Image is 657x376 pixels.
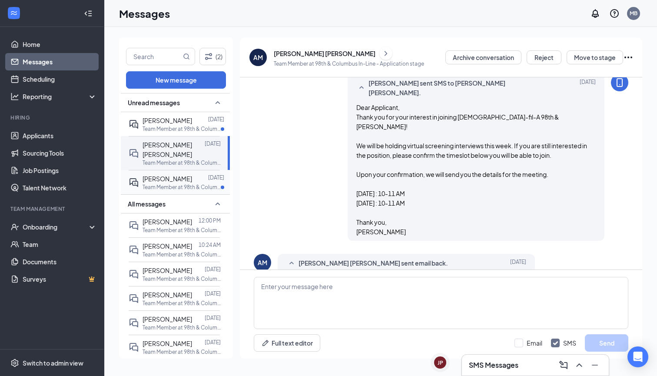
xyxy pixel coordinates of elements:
[205,339,221,346] p: [DATE]
[356,103,587,236] span: Dear Applicant, Thank you for your interest in joining [DEMOGRAPHIC_DATA]-fil-A 98th & [PERSON_NA...
[212,199,223,209] svg: SmallChevronUp
[23,36,97,53] a: Home
[580,78,596,97] span: [DATE]
[143,291,192,299] span: [PERSON_NAME]
[129,177,139,188] svg: ActiveDoubleChat
[23,144,97,162] a: Sourcing Tools
[379,47,392,60] button: ChevronRight
[23,53,97,70] a: Messages
[208,116,224,123] p: [DATE]
[10,223,19,231] svg: UserCheck
[126,48,181,65] input: Search
[527,50,561,64] button: Reject
[609,8,620,19] svg: QuestionInfo
[438,359,443,366] div: JP
[143,141,192,158] span: [PERSON_NAME] [PERSON_NAME]
[129,318,139,328] svg: DoubleChat
[23,270,97,288] a: SurveysCrown
[143,116,192,124] span: [PERSON_NAME]
[208,174,224,181] p: [DATE]
[10,114,95,121] div: Hiring
[143,299,221,307] p: Team Member at 98th & Columbus In-Line
[119,6,170,21] h1: Messages
[199,48,226,65] button: Filter (2)
[129,342,139,353] svg: DoubleChat
[143,266,192,274] span: [PERSON_NAME]
[588,358,602,372] button: Minimize
[286,258,297,269] svg: SmallChevronUp
[212,97,223,108] svg: SmallChevronUp
[274,60,424,67] p: Team Member at 98th & Columbus In-Line - Application stage
[143,324,221,331] p: Team Member at 98th & Columbus In-Line
[10,9,18,17] svg: WorkstreamLogo
[205,266,221,273] p: [DATE]
[558,360,569,370] svg: ComposeMessage
[557,358,571,372] button: ComposeMessage
[23,162,97,179] a: Job Postings
[183,53,190,60] svg: MagnifyingGlass
[627,346,648,367] div: Open Intercom Messenger
[143,125,221,133] p: Team Member at 98th & Columbus In-Line
[129,269,139,280] svg: DoubleChat
[23,179,97,196] a: Talent Network
[614,77,625,88] svg: MobileSms
[143,275,221,283] p: Team Member at 98th & Columbus In-Line
[23,236,97,253] a: Team
[199,217,221,224] p: 12:00 PM
[368,78,557,97] span: [PERSON_NAME] sent SMS to [PERSON_NAME] [PERSON_NAME].
[143,242,192,250] span: [PERSON_NAME]
[126,71,226,89] button: New message
[258,258,267,267] div: AM
[585,334,628,352] button: Send
[203,51,214,62] svg: Filter
[205,140,221,147] p: [DATE]
[143,251,221,258] p: Team Member at 98th & Columbus In-Line
[274,49,375,58] div: [PERSON_NAME] [PERSON_NAME]
[84,9,93,18] svg: Collapse
[23,223,90,231] div: Onboarding
[143,183,221,191] p: Team Member at 98th & Columbus In-Line
[574,360,584,370] svg: ChevronUp
[623,52,634,63] svg: Ellipses
[510,258,526,269] span: [DATE]
[23,70,97,88] a: Scheduling
[199,241,221,249] p: 10:24 AM
[10,359,19,367] svg: Settings
[299,258,448,269] span: [PERSON_NAME] [PERSON_NAME] sent email back.
[129,119,139,130] svg: ActiveDoubleChat
[567,50,623,64] button: Move to stage
[23,92,97,101] div: Reporting
[205,314,221,322] p: [DATE]
[128,98,180,107] span: Unread messages
[129,293,139,304] svg: DoubleChat
[205,290,221,297] p: [DATE]
[143,226,221,234] p: Team Member at 98th & Columbus In-Line
[129,220,139,231] svg: DoubleChat
[253,53,263,62] div: AM
[261,339,270,347] svg: Pen
[143,175,192,183] span: [PERSON_NAME]
[630,10,637,17] div: MB
[143,159,221,166] p: Team Member at 98th & Columbus In-Line
[143,315,192,323] span: [PERSON_NAME]
[129,245,139,255] svg: DoubleChat
[469,360,518,370] h3: SMS Messages
[143,218,192,226] span: [PERSON_NAME]
[10,205,95,213] div: Team Management
[445,50,521,64] button: Archive conversation
[590,8,601,19] svg: Notifications
[356,83,367,93] svg: SmallChevronUp
[23,359,83,367] div: Switch to admin view
[143,339,192,347] span: [PERSON_NAME]
[23,253,97,270] a: Documents
[572,358,586,372] button: ChevronUp
[254,334,320,352] button: Full text editorPen
[128,200,166,208] span: All messages
[10,92,19,101] svg: Analysis
[382,48,390,59] svg: ChevronRight
[23,127,97,144] a: Applicants
[143,348,221,356] p: Team Member at 98th & Columbus In-Line
[590,360,600,370] svg: Minimize
[129,148,139,159] svg: DoubleChat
